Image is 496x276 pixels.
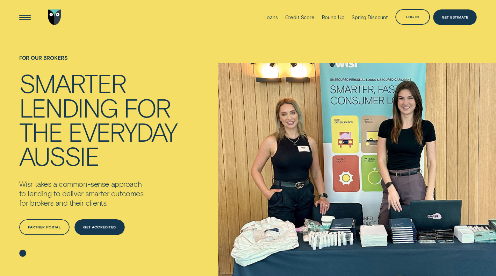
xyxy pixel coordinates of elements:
[19,143,99,168] div: Aussie
[48,9,61,25] img: Wisr
[19,55,177,71] h1: For Our Brokers
[74,219,124,235] a: Get Accredited
[19,71,177,168] h4: Smarter lending for the everyday Aussie
[322,14,345,20] div: Round Up
[395,9,430,25] button: Log in
[19,71,125,95] div: Smarter
[19,119,62,143] div: the
[19,179,170,208] p: Wisr takes a common-sense approach to lending to deliver smarter outcomes for brokers and their c...
[265,14,278,20] div: Loans
[19,219,70,235] a: Partner Portal
[17,9,33,25] button: Open Menu
[352,14,388,20] div: Spring Discount
[124,95,170,119] div: for
[19,95,117,119] div: lending
[285,14,315,20] div: Credit Score
[433,9,477,25] a: Get Estimate
[68,119,177,143] div: everyday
